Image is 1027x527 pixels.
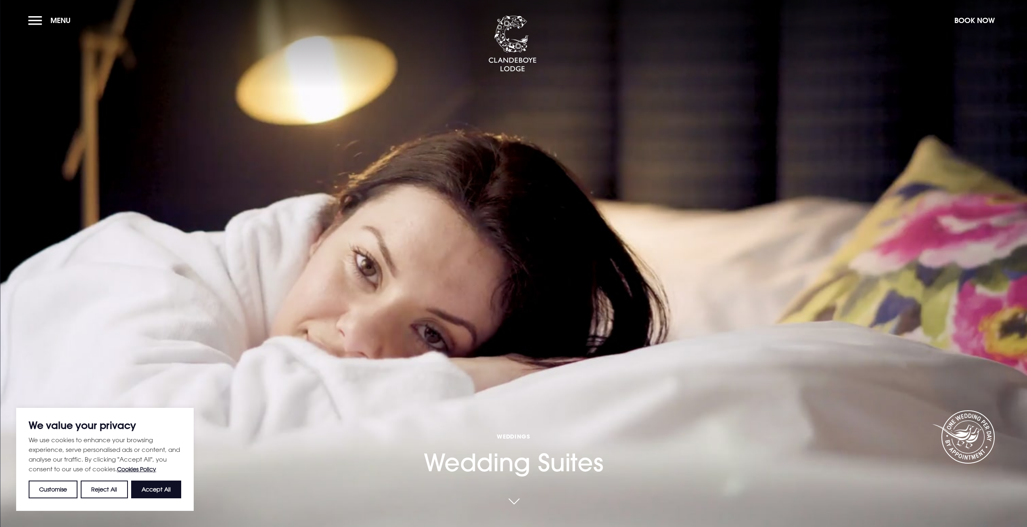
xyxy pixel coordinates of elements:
div: We value your privacy [16,408,194,511]
button: Customise [29,481,77,498]
button: Accept All [131,481,181,498]
button: Reject All [81,481,128,498]
span: Menu [50,16,71,25]
button: Book Now [950,12,999,29]
button: Menu [28,12,75,29]
img: Clandeboye Lodge [488,16,537,72]
h1: Wedding Suites [424,433,603,477]
p: We value your privacy [29,420,181,430]
span: Weddings [424,433,603,440]
a: Cookies Policy [117,466,156,472]
p: We use cookies to enhance your browsing experience, serve personalised ads or content, and analys... [29,435,181,474]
